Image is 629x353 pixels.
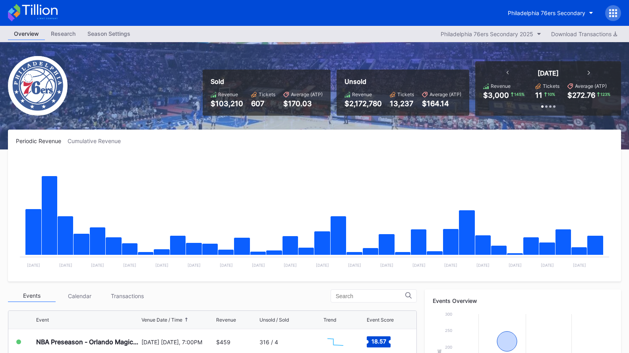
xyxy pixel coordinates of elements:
[412,263,426,268] text: [DATE]
[491,83,511,89] div: Revenue
[367,317,394,323] div: Event Score
[573,263,586,268] text: [DATE]
[567,91,595,99] div: $272.76
[551,31,617,37] div: Download Transactions
[91,263,104,268] text: [DATE]
[444,263,457,268] text: [DATE]
[397,91,414,97] div: Tickets
[216,339,230,345] div: $459
[348,263,361,268] text: [DATE]
[316,263,329,268] text: [DATE]
[538,69,559,77] div: [DATE]
[123,263,136,268] text: [DATE]
[352,91,372,97] div: Revenue
[259,317,289,323] div: Unsold / Sold
[508,10,585,16] div: Philadelphia 76ers Secondary
[36,317,49,323] div: Event
[543,83,559,89] div: Tickets
[422,99,461,108] div: $164.14
[535,91,542,99] div: 11
[547,29,621,39] button: Download Transactions
[291,91,323,97] div: Average (ATP)
[8,290,56,302] div: Events
[483,91,509,99] div: $3,000
[251,99,275,108] div: 607
[16,138,68,144] div: Periodic Revenue
[502,6,599,20] button: Philadelphia 76ers Secondary
[45,28,81,39] div: Research
[188,263,201,268] text: [DATE]
[445,312,452,316] text: 300
[284,263,297,268] text: [DATE]
[344,99,382,108] div: $2,172,780
[390,99,414,108] div: 13,237
[81,28,136,39] div: Season Settings
[323,332,347,352] svg: Chart title
[16,154,613,273] svg: Chart title
[59,263,72,268] text: [DATE]
[372,338,386,345] text: 18.57
[252,263,265,268] text: [DATE]
[433,297,613,304] div: Events Overview
[445,328,452,333] text: 250
[437,29,545,39] button: Philadelphia 76ers Secondary 2025
[259,91,275,97] div: Tickets
[141,317,182,323] div: Venue Date / Time
[8,28,45,40] a: Overview
[216,317,236,323] div: Revenue
[81,28,136,40] a: Season Settings
[323,317,336,323] div: Trend
[259,339,278,345] div: 316 / 4
[509,263,522,268] text: [DATE]
[541,263,554,268] text: [DATE]
[45,28,81,40] a: Research
[575,83,607,89] div: Average (ATP)
[36,338,139,346] div: NBA Preseason - Orlando Magic at Philadelphia 76ers
[380,263,393,268] text: [DATE]
[211,78,323,85] div: Sold
[141,339,214,345] div: [DATE] [DATE], 7:00PM
[600,91,611,97] div: 123 %
[441,31,533,37] div: Philadelphia 76ers Secondary 2025
[211,99,243,108] div: $103,210
[27,263,40,268] text: [DATE]
[8,56,68,116] img: Philadelphia_76ers.png
[547,91,556,97] div: 10 %
[344,78,461,85] div: Unsold
[513,91,525,97] div: 145 %
[220,263,233,268] text: [DATE]
[103,290,151,302] div: Transactions
[155,263,168,268] text: [DATE]
[218,91,238,97] div: Revenue
[445,345,452,349] text: 200
[56,290,103,302] div: Calendar
[336,293,405,299] input: Search
[68,138,127,144] div: Cumulative Revenue
[430,91,461,97] div: Average (ATP)
[476,263,490,268] text: [DATE]
[283,99,323,108] div: $170.03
